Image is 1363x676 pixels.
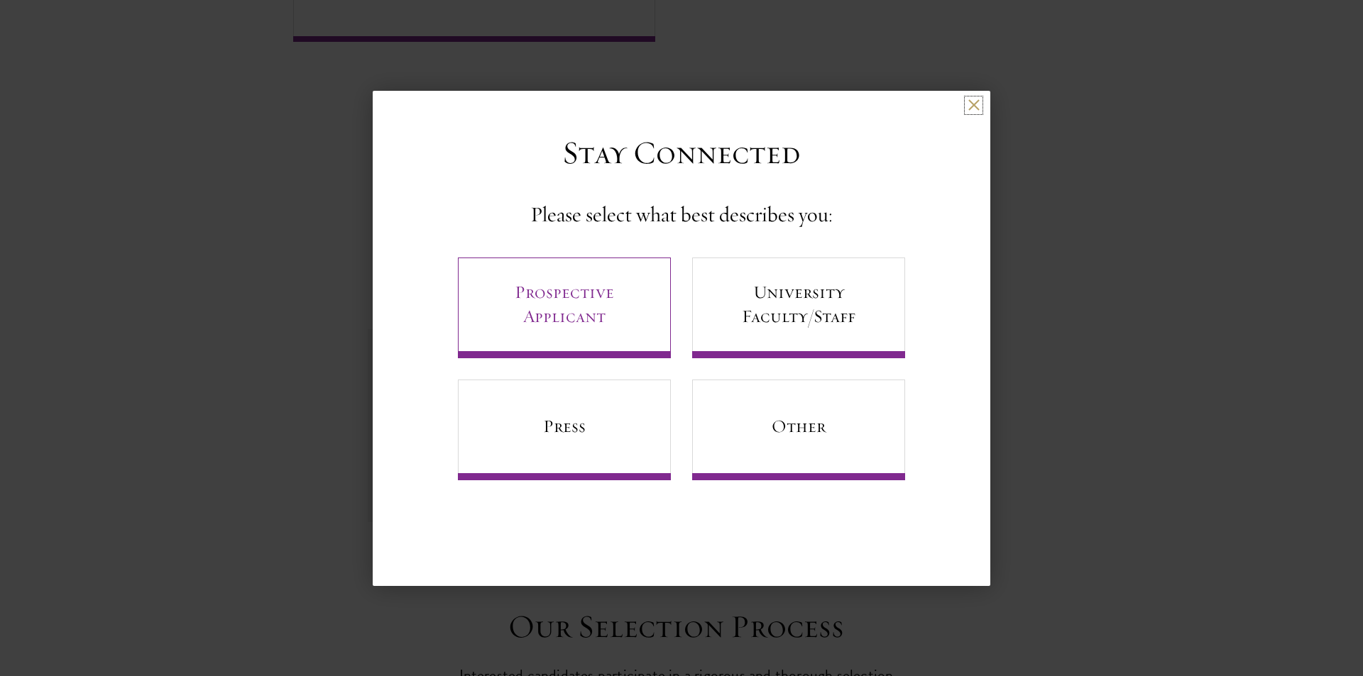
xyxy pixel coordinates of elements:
[458,379,671,480] a: Press
[530,201,833,229] h4: Please select what best describes you:
[692,379,905,480] a: Other
[692,257,905,358] a: University Faculty/Staff
[562,133,801,173] h3: Stay Connected
[458,257,671,358] a: Prospective Applicant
